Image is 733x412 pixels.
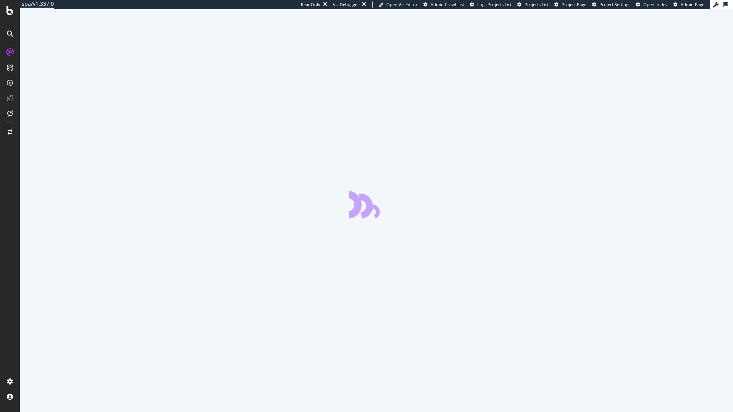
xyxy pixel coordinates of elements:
[423,2,464,8] a: Admin Crawl List
[477,2,512,7] span: Logs Projects List
[562,2,586,7] span: Project Page
[379,2,418,8] a: Open Viz Editor
[673,2,704,8] a: Admin Page
[470,2,512,8] a: Logs Projects List
[681,2,704,7] span: Admin Page
[643,2,668,7] span: Open in dev
[431,2,464,7] span: Admin Crawl List
[636,2,668,8] a: Open in dev
[333,2,360,8] div: Viz Debugger:
[599,2,630,7] span: Project Settings
[386,2,418,7] span: Open Viz Editor
[349,191,404,218] div: animation
[525,2,549,7] span: Projects List
[517,2,549,8] a: Projects List
[554,2,586,8] a: Project Page
[301,2,321,8] div: ReadOnly:
[592,2,630,8] a: Project Settings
